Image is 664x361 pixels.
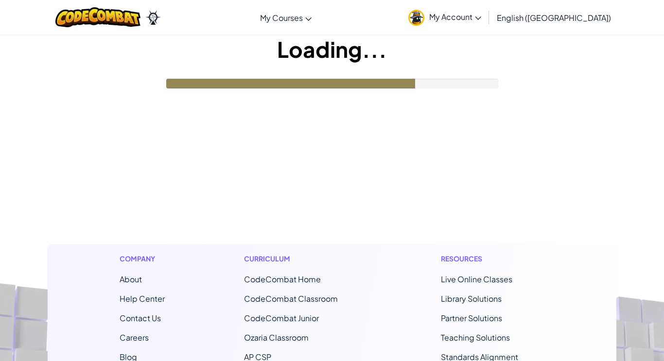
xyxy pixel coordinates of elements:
a: Partner Solutions [441,313,502,323]
img: avatar [408,10,424,26]
a: Live Online Classes [441,274,512,284]
a: About [120,274,142,284]
a: Library Solutions [441,293,502,304]
a: CodeCombat Classroom [244,293,338,304]
h1: Company [120,254,165,264]
a: Help Center [120,293,165,304]
a: Teaching Solutions [441,332,510,343]
h1: Curriculum [244,254,362,264]
span: CodeCombat Home [244,274,321,284]
span: My Account [429,12,481,22]
a: English ([GEOGRAPHIC_DATA]) [492,4,616,31]
span: My Courses [260,13,303,23]
img: Ozaria [145,10,161,25]
h1: Resources [441,254,544,264]
a: Careers [120,332,149,343]
span: Contact Us [120,313,161,323]
span: English ([GEOGRAPHIC_DATA]) [497,13,611,23]
a: CodeCombat Junior [244,313,319,323]
a: Ozaria Classroom [244,332,309,343]
a: My Courses [255,4,316,31]
a: My Account [403,2,486,33]
img: CodeCombat logo [55,7,140,27]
